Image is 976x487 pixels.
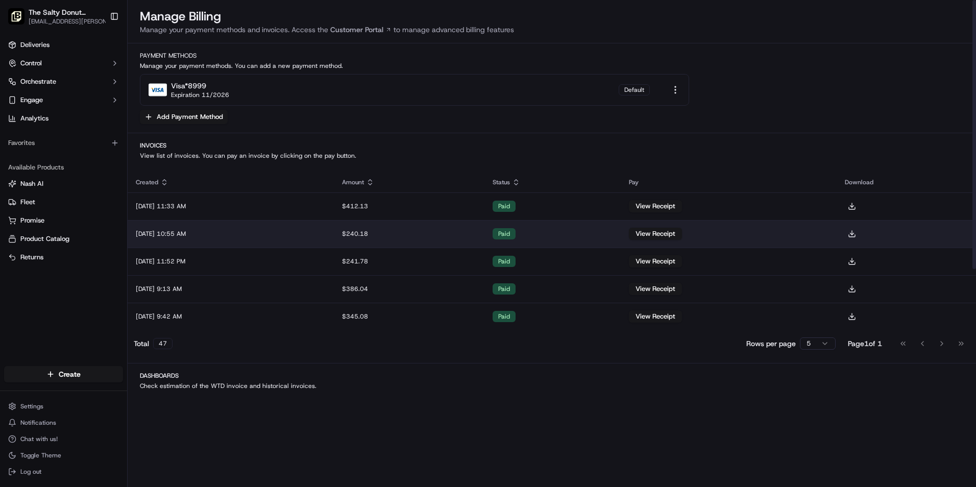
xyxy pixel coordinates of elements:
[4,55,123,71] button: Control
[134,338,173,349] div: Total
[10,149,18,157] div: 📗
[629,178,828,186] div: Pay
[20,179,43,188] span: Nash AI
[4,37,123,53] a: Deliveries
[35,108,129,116] div: We're available if you need us!
[342,312,476,321] div: $345.08
[20,40,50,50] span: Deliveries
[8,216,119,225] a: Promise
[82,144,168,162] a: 💻API Documentation
[619,84,650,95] div: Default
[629,310,682,323] button: View Receipt
[4,249,123,265] button: Returns
[4,194,123,210] button: Fleet
[4,159,123,176] div: Available Products
[20,77,56,86] span: Orchestrate
[20,234,69,243] span: Product Catalog
[629,228,682,240] button: View Receipt
[4,4,106,29] button: The Salty Donut (Wynwood)The Salty Donut ([GEOGRAPHIC_DATA])[EMAIL_ADDRESS][PERSON_NAME][DOMAIN_N...
[4,432,123,446] button: Chat with us!
[4,92,123,108] button: Engage
[493,311,516,322] div: paid
[96,148,164,158] span: API Documentation
[20,468,41,476] span: Log out
[20,435,58,443] span: Chat with us!
[8,179,119,188] a: Nash AI
[20,402,43,410] span: Settings
[29,7,104,17] button: The Salty Donut ([GEOGRAPHIC_DATA])
[342,257,476,265] div: $241.78
[140,62,964,70] p: Manage your payment methods. You can add a new payment method.
[140,110,228,124] button: Add Payment Method
[140,141,964,150] h2: Invoices
[128,220,334,248] td: [DATE] 10:55 AM
[746,338,796,349] p: Rows per page
[20,114,48,123] span: Analytics
[59,369,81,379] span: Create
[8,253,119,262] a: Returns
[8,8,25,25] img: The Salty Donut (Wynwood)
[10,41,186,57] p: Welcome 👋
[328,25,394,35] a: Customer Portal
[140,25,964,35] p: Manage your payment methods and invoices. Access the to manage advanced billing features
[136,178,326,186] div: Created
[493,283,516,295] div: paid
[128,275,334,303] td: [DATE] 9:13 AM
[128,303,334,330] td: [DATE] 9:42 AM
[102,173,124,181] span: Pylon
[20,216,44,225] span: Promise
[86,149,94,157] div: 💻
[493,228,516,239] div: paid
[6,144,82,162] a: 📗Knowledge Base
[128,192,334,220] td: [DATE] 11:33 AM
[35,98,167,108] div: Start new chat
[629,283,682,295] button: View Receipt
[493,201,516,212] div: paid
[629,255,682,267] button: View Receipt
[629,200,682,212] button: View Receipt
[4,135,123,151] div: Favorites
[4,212,123,229] button: Promise
[20,253,43,262] span: Returns
[10,10,31,31] img: Nash
[140,52,964,60] h2: Payment Methods
[29,17,115,26] button: [EMAIL_ADDRESS][PERSON_NAME][DOMAIN_NAME]
[848,338,882,349] div: Page 1 of 1
[20,95,43,105] span: Engage
[4,231,123,247] button: Product Catalog
[845,178,968,186] div: Download
[27,66,184,77] input: Got a question? Start typing here...
[4,465,123,479] button: Log out
[4,448,123,462] button: Toggle Theme
[20,148,78,158] span: Knowledge Base
[4,110,123,127] a: Analytics
[20,59,42,68] span: Control
[153,338,173,349] div: 47
[140,152,964,160] p: View list of invoices. You can pay an invoice by clicking on the pay button.
[4,416,123,430] button: Notifications
[4,366,123,382] button: Create
[128,248,334,275] td: [DATE] 11:52 PM
[493,178,613,186] div: Status
[72,173,124,181] a: Powered byPylon
[140,372,964,380] h2: Dashboards
[140,8,964,25] h1: Manage Billing
[4,176,123,192] button: Nash AI
[20,419,56,427] span: Notifications
[4,74,123,90] button: Orchestrate
[171,81,206,91] div: visa *8999
[174,101,186,113] button: Start new chat
[4,399,123,413] button: Settings
[8,234,119,243] a: Product Catalog
[140,382,964,390] p: Check estimation of the WTD invoice and historical invoices.
[171,91,229,99] div: Expiration 11/2026
[342,202,476,210] div: $412.13
[342,285,476,293] div: $386.04
[8,198,119,207] a: Fleet
[20,451,61,459] span: Toggle Theme
[493,256,516,267] div: paid
[20,198,35,207] span: Fleet
[10,98,29,116] img: 1736555255976-a54dd68f-1ca7-489b-9aae-adbdc363a1c4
